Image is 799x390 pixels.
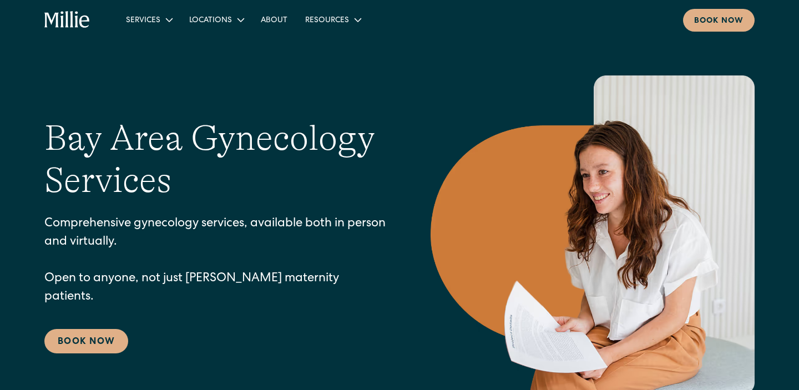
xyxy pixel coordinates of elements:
a: Book Now [44,329,128,353]
p: Comprehensive gynecology services, available both in person and virtually. Open to anyone, not ju... [44,215,386,307]
a: About [252,11,296,29]
div: Resources [296,11,369,29]
div: Locations [189,15,232,27]
a: home [44,11,90,29]
a: Book now [683,9,755,32]
div: Resources [305,15,349,27]
div: Book now [694,16,744,27]
div: Services [126,15,160,27]
div: Services [117,11,180,29]
h1: Bay Area Gynecology Services [44,117,386,202]
div: Locations [180,11,252,29]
